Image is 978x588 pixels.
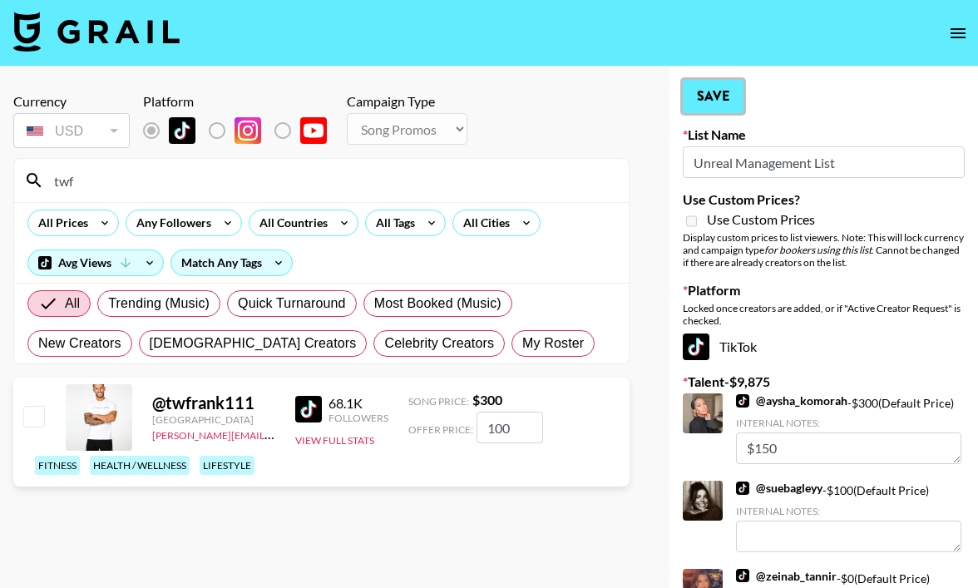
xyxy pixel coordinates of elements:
[683,302,965,327] div: Locked once creators are added, or if "Active Creator Request" is checked.
[736,505,961,517] div: Internal Notes:
[295,434,374,447] button: View Full Stats
[736,569,837,584] a: @zeinab_tannir
[13,110,130,151] div: Remove selected talent to change your currency
[90,456,190,475] div: health / wellness
[347,93,467,110] div: Campaign Type
[28,210,91,235] div: All Prices
[736,417,961,429] div: Internal Notes:
[683,373,965,390] label: Talent - $ 9,875
[736,394,749,408] img: TikTok
[683,126,965,143] label: List Name
[736,432,961,464] textarea: $150
[683,231,965,269] div: Display custom prices to list viewers. Note: This will lock currency and campaign type . Cannot b...
[408,395,469,408] span: Song Price:
[736,393,847,408] a: @aysha_komorah
[152,393,275,413] div: @ twfrank111
[150,334,357,353] span: [DEMOGRAPHIC_DATA] Creators
[235,117,261,144] img: Instagram
[171,250,292,275] div: Match Any Tags
[38,334,121,353] span: New Creators
[13,93,130,110] div: Currency
[683,191,965,208] label: Use Custom Prices?
[384,334,494,353] span: Celebrity Creators
[366,210,418,235] div: All Tags
[238,294,346,314] span: Quick Turnaround
[683,334,709,360] img: TikTok
[764,244,872,256] em: for bookers using this list
[472,392,502,408] strong: $ 300
[477,412,543,443] input: 300
[683,282,965,299] label: Platform
[108,294,210,314] span: Trending (Music)
[44,167,619,194] input: Search by User Name
[200,456,254,475] div: lifestyle
[453,210,513,235] div: All Cities
[28,250,163,275] div: Avg Views
[17,116,126,146] div: USD
[169,117,195,144] img: TikTok
[126,210,215,235] div: Any Followers
[152,413,275,426] div: [GEOGRAPHIC_DATA]
[328,395,388,412] div: 68.1K
[65,294,80,314] span: All
[707,211,815,228] span: Use Custom Prices
[408,423,473,436] span: Offer Price:
[249,210,331,235] div: All Countries
[736,569,749,582] img: TikTok
[35,456,80,475] div: fitness
[522,334,584,353] span: My Roster
[736,482,749,495] img: TikTok
[683,80,743,113] button: Save
[736,481,822,496] a: @suebagleyy
[683,334,965,360] div: TikTok
[300,117,327,144] img: YouTube
[941,17,975,50] button: open drawer
[736,481,961,551] div: - $ 100 (Default Price)
[374,294,501,314] span: Most Booked (Music)
[143,113,340,148] div: Remove selected talent to change platforms
[143,93,340,110] div: Platform
[736,393,961,464] div: - $ 300 (Default Price)
[13,12,180,52] img: Grail Talent
[328,412,388,424] div: Followers
[152,426,477,442] a: [PERSON_NAME][EMAIL_ADDRESS][PERSON_NAME][DOMAIN_NAME]
[295,396,322,422] img: TikTok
